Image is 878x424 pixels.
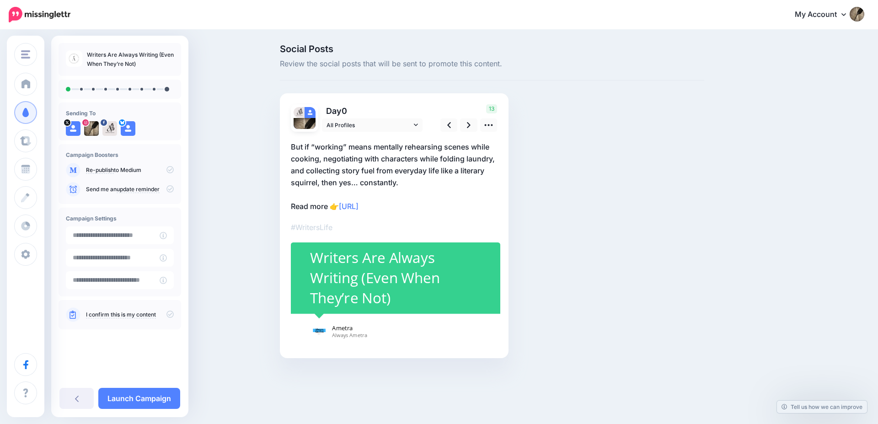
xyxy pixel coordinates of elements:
[486,104,497,113] span: 13
[121,121,135,136] img: user_default_image.png
[21,50,30,59] img: menu.png
[294,118,316,140] img: 508350952_18069124982005195_943756396336885414_n-bsa154188.jpg
[86,166,114,174] a: Re-publish
[294,107,305,118] img: 474938849_1778804166211093_3020307739647348381_n-bsa152192.jpg
[280,44,704,54] span: Social Posts
[786,4,864,26] a: My Account
[66,151,174,158] h4: Campaign Boosters
[66,50,82,67] img: 17a5fda013cf1f3c1750deffa2b0182c_thumb.jpg
[84,121,99,136] img: 508350952_18069124982005195_943756396336885414_n-bsa154188.jpg
[291,141,498,212] p: But if “working” means mentally rehearsing scenes while cooking, negotiating with characters whil...
[332,331,367,339] span: Always Ametra
[102,121,117,136] img: 474938849_1778804166211093_3020307739647348381_n-bsa152192.jpg
[66,215,174,222] h4: Campaign Settings
[332,324,353,332] span: Ametra
[339,202,359,211] a: [URL]
[777,401,867,413] a: Tell us how we can improve
[322,104,424,118] p: Day
[305,107,316,118] img: user_default_image.png
[280,58,704,70] span: Review the social posts that will be sent to promote this content.
[87,50,174,69] p: Writers Are Always Writing (Even When They’re Not)
[66,121,80,136] img: user_default_image.png
[322,118,423,132] a: All Profiles
[327,120,412,130] span: All Profiles
[86,166,174,174] p: to Medium
[66,110,174,117] h4: Sending To
[342,106,347,116] span: 0
[9,7,70,22] img: Missinglettr
[86,311,156,318] a: I confirm this is my content
[117,186,160,193] a: update reminder
[291,221,498,233] p: #WritersLife
[310,247,481,308] div: Writers Are Always Writing (Even When They’re Not)
[86,185,174,193] p: Send me an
